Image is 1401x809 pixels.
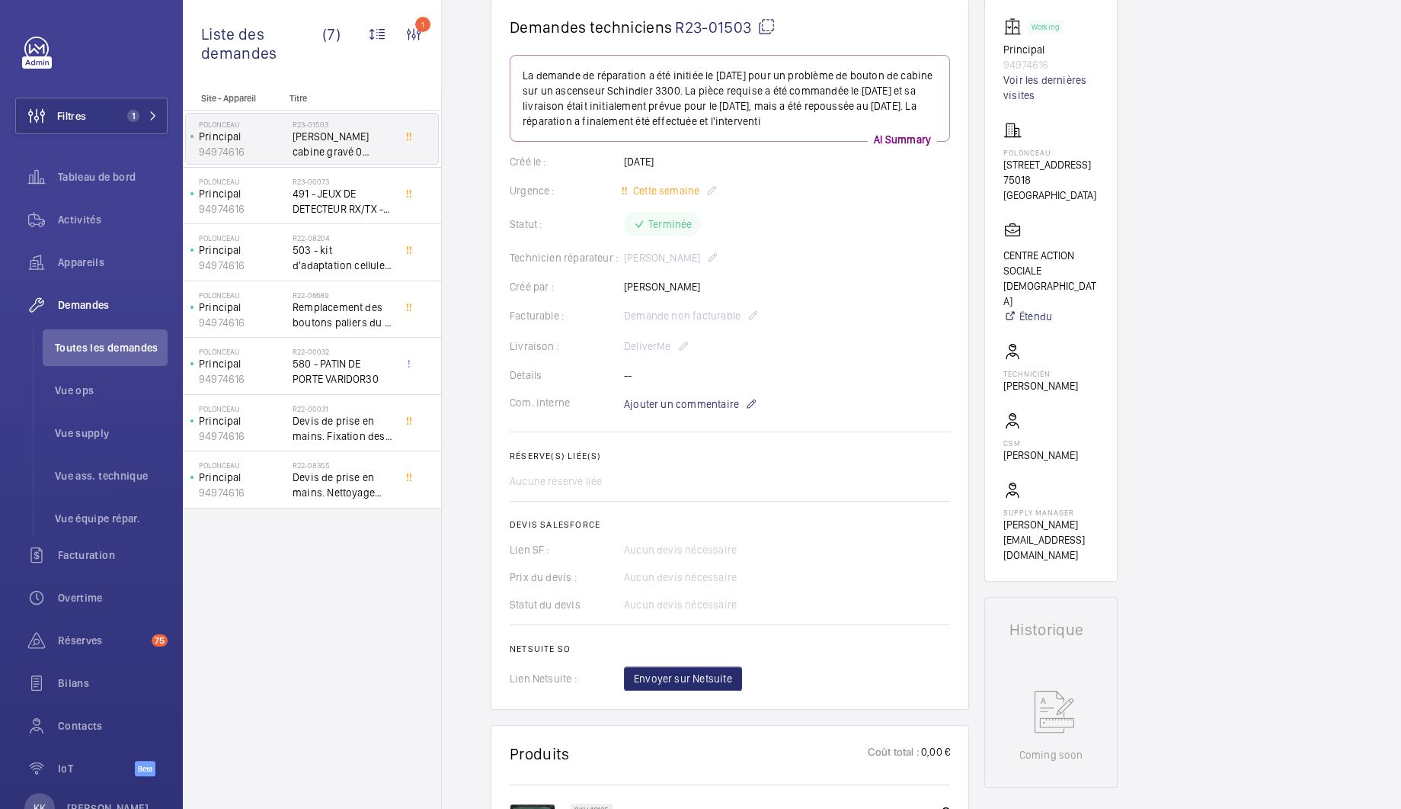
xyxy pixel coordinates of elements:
span: Envoyer sur Netsuite [634,671,732,686]
span: 75 [152,634,168,647]
a: Voir les dernières visites [1003,72,1099,103]
p: 75018 [GEOGRAPHIC_DATA] [1003,172,1099,203]
span: Appareils [58,255,168,270]
span: Demandes [58,297,168,313]
p: 0,00 € [920,744,950,763]
h2: R23-01503 [293,120,393,129]
p: [PERSON_NAME] [1003,448,1078,463]
p: 94974616 [199,144,286,159]
p: Principal [199,186,286,201]
p: [STREET_ADDRESS] [1003,157,1099,172]
p: Polonceau [199,461,286,470]
span: Activités [58,212,168,227]
p: 94974616 [199,485,286,500]
span: Vue équipe répar. [55,511,168,526]
p: Principal [1003,42,1099,57]
p: Supply manager [1003,508,1099,517]
p: Principal [199,129,286,144]
p: Polonceau [199,404,286,413]
span: Devis de prise en mains. Fixation des boîtier sur toit de cabine + remplacement de la cellule tou... [293,413,393,444]
span: Vue ass. technique [55,468,168,483]
span: Devis de prise en mains. Nettoyage complet de la gaine( fosse, toit de cabine et porte palière., [293,470,393,500]
h2: R22-08204 [293,233,393,242]
p: Polonceau [199,177,286,186]
p: Titre [289,93,390,104]
span: Filtres [57,108,86,124]
p: Polonceau [199,120,286,129]
span: 580 - PATIN DE PORTE VARIDOR30 [293,356,393,387]
span: Ajouter un commentaire [624,396,739,412]
span: Remplacement des boutons paliers du 0 1 2 et 3 [293,300,393,330]
p: CSM [1003,438,1078,448]
p: 94974616 [199,201,286,217]
span: Overtime [58,590,168,605]
h1: Produits [510,744,570,763]
p: 94974616 [199,258,286,273]
p: Principal [199,300,286,315]
p: [PERSON_NAME] [1003,378,1078,393]
p: Polonceau [199,291,286,300]
p: Principal [199,413,286,429]
span: R23-01503 [675,18,776,37]
p: Working [1032,24,1059,30]
p: Polonceau [1003,148,1099,157]
h2: R22-06689 [293,291,393,300]
p: [PERSON_NAME][EMAIL_ADDRESS][DOMAIN_NAME] [1003,517,1099,563]
p: Technicien [1003,369,1078,378]
p: 94974616 [199,429,286,444]
h2: R22-00032 [293,347,393,356]
span: Vue supply [55,425,168,441]
h2: R23-00073 [293,177,393,186]
h2: R22-08355 [293,461,393,470]
span: Contacts [58,718,168,734]
span: IoT [58,761,135,776]
p: Principal [199,242,286,258]
span: Tableau de bord [58,169,168,185]
span: Demandes techniciens [510,18,672,37]
img: elevator.svg [1003,18,1028,36]
p: 94974616 [199,371,286,387]
p: AI Summary [868,132,937,147]
span: Facturation [58,547,168,563]
span: 491 - JEUX DE DETECTEUR RX/TX - SOD620 + FIXATIONS - E10-18/SO [293,186,393,217]
span: Réserves [58,633,146,648]
p: La demande de réparation a été initiée le [DATE] pour un problème de bouton de cabine sur un asce... [523,68,937,129]
span: Vue ops [55,383,168,398]
span: [PERSON_NAME] cabine gravé 0 schindler 3300 [293,129,393,159]
a: Étendu [1003,309,1099,324]
h2: Netsuite SO [510,644,950,654]
span: 503 - kit d'adaptation cellule toute hauteur [293,242,393,273]
span: Liste des demandes [201,24,322,63]
button: Envoyer sur Netsuite [624,666,742,691]
h2: Réserve(s) liée(s) [510,451,950,461]
p: Principal [199,356,286,371]
p: Polonceau [199,233,286,242]
button: Filtres1 [15,98,168,134]
p: CENTRE ACTION SOCIALE [DEMOGRAPHIC_DATA] [1003,248,1099,309]
p: Polonceau [199,347,286,356]
p: Coming soon [1019,747,1083,762]
span: Beta [135,761,155,776]
h1: Historique [1009,622,1092,637]
p: 94974616 [199,315,286,330]
span: 1 [127,110,139,122]
span: Toutes les demandes [55,340,168,355]
p: Coût total : [868,744,920,763]
h2: Devis Salesforce [510,519,950,530]
h2: R22-00031 [293,404,393,413]
p: 94974616 [1003,57,1099,72]
span: Bilans [58,676,168,691]
p: Principal [199,470,286,485]
p: Site - Appareil [183,93,283,104]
